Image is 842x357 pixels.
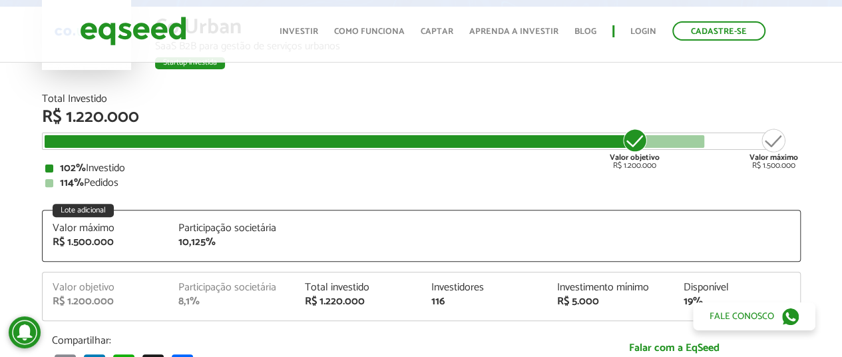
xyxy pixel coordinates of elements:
strong: 102% [60,159,86,177]
strong: Valor objetivo [610,151,660,164]
div: R$ 1.220.000 [42,109,801,126]
a: Aprenda a investir [469,27,558,36]
div: R$ 1.500.000 [53,237,159,248]
div: Total Investido [42,94,801,105]
a: Captar [421,27,453,36]
div: Lote adicional [53,204,114,217]
div: 116 [431,296,537,307]
a: Fale conosco [693,302,815,330]
div: R$ 1.200.000 [53,296,159,307]
div: R$ 1.200.000 [610,127,660,170]
div: Pedidos [45,178,797,188]
a: Login [630,27,656,36]
div: Valor máximo [53,223,159,234]
img: EqSeed [80,13,186,49]
div: Investimento mínimo [557,282,664,293]
a: Cadastre-se [672,21,765,41]
a: Blog [574,27,596,36]
div: Disponível [684,282,790,293]
div: 19% [684,296,790,307]
div: Valor objetivo [53,282,159,293]
div: 8,1% [178,296,285,307]
a: Investir [280,27,318,36]
div: Startup investida [155,57,225,69]
a: Como funciona [334,27,405,36]
div: 10,125% [178,237,285,248]
div: R$ 5.000 [557,296,664,307]
div: R$ 1.500.000 [749,127,798,170]
div: Participação societária [178,223,285,234]
strong: 114% [60,174,84,192]
div: Investido [45,163,797,174]
div: Total investido [305,282,411,293]
div: Investidores [431,282,537,293]
strong: Valor máximo [749,151,798,164]
div: R$ 1.220.000 [305,296,411,307]
div: Participação societária [178,282,285,293]
p: Compartilhar: [52,334,538,347]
